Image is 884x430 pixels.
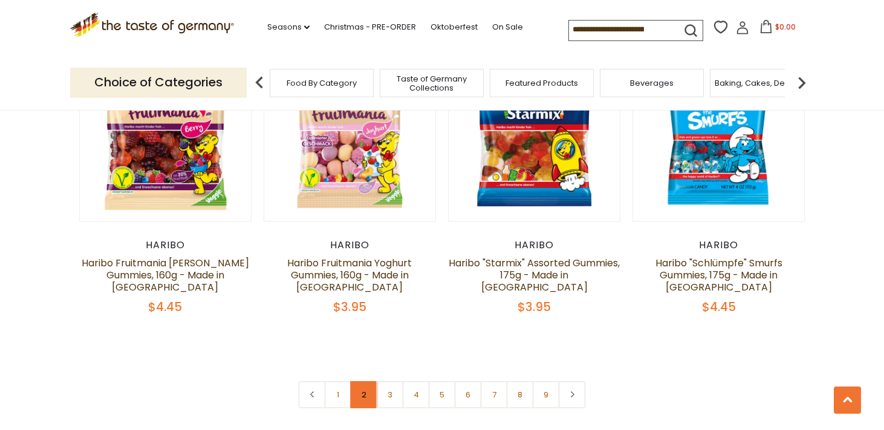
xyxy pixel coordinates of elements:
[449,50,620,221] img: Haribo "Starmix" Assorted Gummies, 175g - Made in Germany
[448,239,620,251] div: Haribo
[324,21,416,34] a: Christmas - PRE-ORDER
[333,298,366,315] span: $3.95
[264,50,435,221] img: Haribo Fruitmania Yoghurt Gummies, 160g - Made in Germany
[505,79,578,88] a: Featured Products
[518,298,551,315] span: $3.95
[431,21,478,34] a: Oktoberfest
[455,381,482,408] a: 6
[507,381,534,408] a: 8
[630,79,674,88] a: Beverages
[267,21,310,34] a: Seasons
[80,50,251,221] img: Haribo Fruitmania Berry Gummies, 160g - Made in Germany
[287,256,412,294] a: Haribo Fruitmania Yoghurt Gummies, 160g - Made in [GEOGRAPHIC_DATA]
[533,381,560,408] a: 9
[752,20,803,38] button: $0.00
[325,381,352,408] a: 1
[492,21,523,34] a: On Sale
[633,50,804,221] img: Haribo "Schlümpfe" Smurfs Gummies, 175g - Made in Germany
[403,381,430,408] a: 4
[632,239,805,251] div: Haribo
[82,256,249,294] a: Haribo Fruitmania [PERSON_NAME] Gummies, 160g - Made in [GEOGRAPHIC_DATA]
[377,381,404,408] a: 3
[715,79,808,88] a: Baking, Cakes, Desserts
[247,71,271,95] img: previous arrow
[790,71,814,95] img: next arrow
[702,298,736,315] span: $4.45
[148,298,182,315] span: $4.45
[449,256,620,294] a: Haribo "Starmix" Assorted Gummies, 175g - Made in [GEOGRAPHIC_DATA]
[655,256,782,294] a: Haribo "Schlümpfe" Smurfs Gummies, 175g - Made in [GEOGRAPHIC_DATA]
[79,239,252,251] div: Haribo
[351,381,378,408] a: 2
[287,79,357,88] a: Food By Category
[775,22,796,32] span: $0.00
[264,239,436,251] div: Haribo
[481,381,508,408] a: 7
[429,381,456,408] a: 5
[70,68,247,97] p: Choice of Categories
[383,74,480,92] a: Taste of Germany Collections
